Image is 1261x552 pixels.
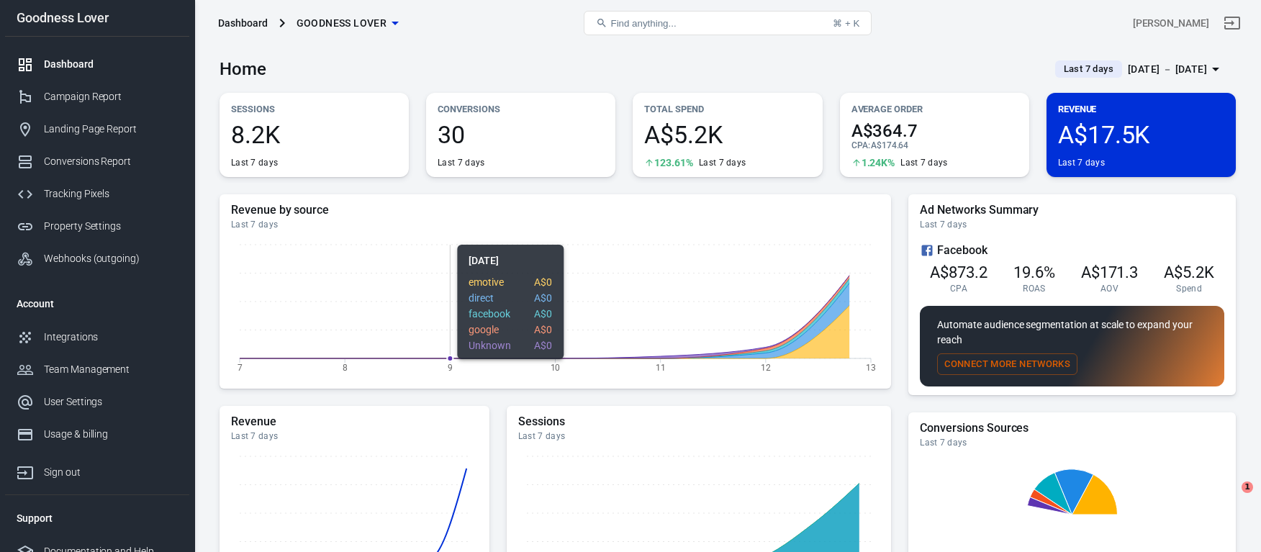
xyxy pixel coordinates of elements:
a: User Settings [5,386,189,418]
span: A$174.64 [871,140,909,150]
span: Find anything... [610,18,676,29]
h3: Home [220,59,266,79]
span: A$171.3 [1081,263,1139,281]
a: Integrations [5,321,189,353]
span: A$5.2K [644,122,810,147]
div: User Settings [44,394,178,410]
span: A$5.2K [1164,263,1214,281]
a: Sign out [1215,6,1249,40]
h5: Revenue [231,415,478,429]
span: 1.24K% [862,158,895,168]
span: AOV [1100,283,1118,294]
li: Account [5,286,189,321]
a: Landing Page Report [5,113,189,145]
tspan: 11 [656,362,666,372]
div: Tracking Pixels [44,186,178,202]
div: Last 7 days [1058,157,1105,168]
div: Goodness Lover [5,12,189,24]
span: Spend [1176,283,1202,294]
span: 123.61% [654,158,693,168]
div: Dashboard [44,57,178,72]
div: Integrations [44,330,178,345]
div: Last 7 days [518,430,880,442]
span: 8.2K [231,122,397,147]
h5: Conversions Sources [920,421,1224,435]
div: Usage & billing [44,427,178,442]
div: Last 7 days [699,157,746,168]
div: Last 7 days [920,219,1224,230]
div: Last 7 days [438,157,484,168]
button: Last 7 days[DATE] － [DATE] [1044,58,1236,81]
div: Campaign Report [44,89,178,104]
iframe: Intercom live chat [1212,481,1247,516]
div: Account id: m2kaqM7f [1133,16,1209,31]
div: [DATE] － [DATE] [1128,60,1207,78]
button: Goodness Lover [291,10,404,37]
p: Average Order [851,101,1018,117]
h5: Revenue by source [231,203,880,217]
div: Last 7 days [231,219,880,230]
tspan: 10 [551,362,561,372]
h5: Ad Networks Summary [920,203,1224,217]
p: Total Spend [644,101,810,117]
span: A$17.5K [1058,122,1224,147]
span: A$873.2 [930,263,987,281]
p: Conversions [438,101,604,117]
tspan: 12 [761,362,771,372]
div: Property Settings [44,219,178,234]
a: Property Settings [5,210,189,243]
tspan: 8 [343,362,348,372]
h5: Sessions [518,415,880,429]
p: Sessions [231,101,397,117]
a: Tracking Pixels [5,178,189,210]
tspan: 13 [866,362,876,372]
div: Sign out [44,465,178,480]
a: Usage & billing [5,418,189,451]
p: Revenue [1058,101,1224,117]
span: 19.6% [1013,263,1055,281]
li: Support [5,501,189,535]
button: Find anything...⌘ + K [584,11,872,35]
span: CPA : [851,140,871,150]
span: Goodness Lover [297,14,387,32]
span: A$364.7 [851,122,1018,140]
div: Last 7 days [920,437,1224,448]
a: Campaign Report [5,81,189,113]
span: CPA [950,283,967,294]
svg: Facebook Ads [920,242,934,259]
span: 1 [1242,481,1253,493]
div: Facebook [920,242,1224,259]
div: Last 7 days [231,430,478,442]
div: Last 7 days [231,157,278,168]
a: Dashboard [5,48,189,81]
div: Team Management [44,362,178,377]
button: Connect More Networks [937,353,1077,376]
span: ROAS [1023,283,1045,294]
div: Conversions Report [44,154,178,169]
a: Team Management [5,353,189,386]
a: Webhooks (outgoing) [5,243,189,275]
tspan: 7 [238,362,243,372]
div: ⌘ + K [833,18,859,29]
a: Sign out [5,451,189,489]
div: Last 7 days [900,157,947,168]
tspan: 9 [448,362,453,372]
p: Automate audience segmentation at scale to expand your reach [937,317,1207,348]
span: Last 7 days [1058,62,1119,76]
div: Landing Page Report [44,122,178,137]
div: Webhooks (outgoing) [44,251,178,266]
span: 30 [438,122,604,147]
a: Conversions Report [5,145,189,178]
div: Dashboard [218,16,268,30]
